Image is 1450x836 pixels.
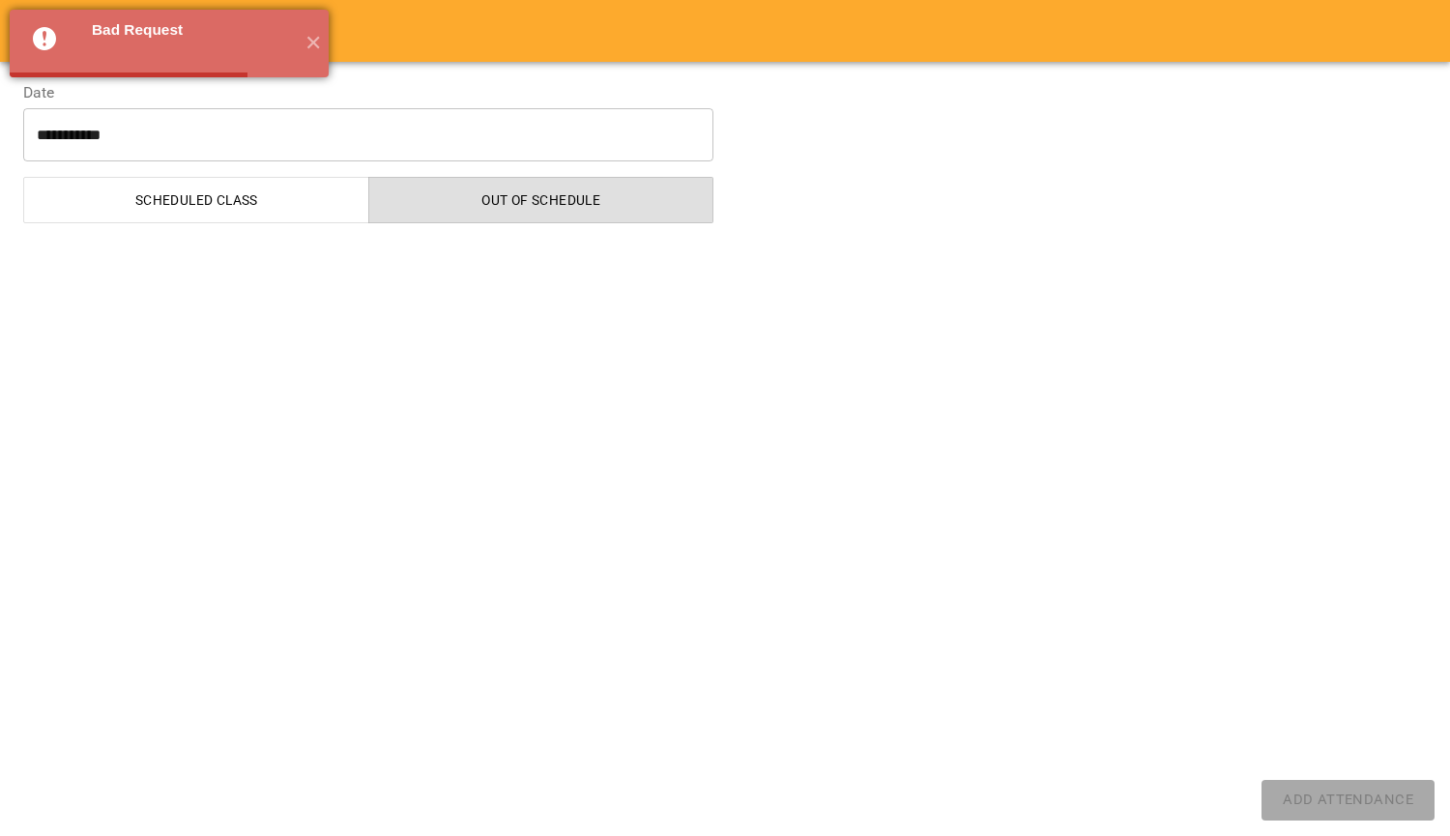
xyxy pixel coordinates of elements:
button: Out of Schedule [368,177,714,223]
span: Out of Schedule [381,188,703,212]
button: Scheduled class [23,177,369,223]
span: Scheduled class [36,188,358,212]
div: Bad Request [92,19,290,41]
label: Date [23,85,713,101]
h6: Add Attendance [70,15,1427,45]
